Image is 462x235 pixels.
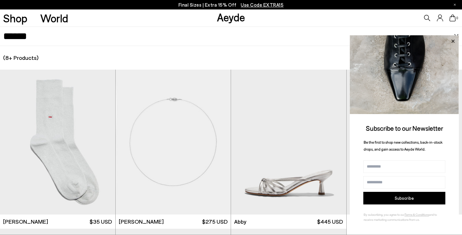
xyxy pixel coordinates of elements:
a: 0 [449,14,456,21]
img: close.svg [454,34,459,38]
img: Abby Leather Mules [231,70,346,215]
img: Stevie Palladium-Plated Chain Necklace [116,70,231,215]
span: Navigate to /collections/ss25-final-sizes [241,2,283,8]
span: 0 [456,16,459,20]
span: Be the first to shop new collections, back-in-stock drops, and gain access to Aeyde World. [364,140,443,152]
span: By subscribing, you agree to our [364,213,404,216]
img: ca3f721fb6ff708a270709c41d776025.jpg [350,35,459,114]
span: $445 USD [317,218,343,226]
a: Abby $445 USD [231,215,346,229]
a: Shop [3,13,27,24]
span: $35 USD [90,218,112,226]
span: [PERSON_NAME] [119,218,164,226]
span: Abby [234,218,246,226]
span: Subscribe to our Newsletter [366,124,443,132]
span: [PERSON_NAME] [3,218,48,226]
a: World [40,13,68,24]
a: Aeyde [217,10,245,24]
span: $275 USD [202,218,228,226]
a: Terms & Conditions [404,213,429,216]
a: [PERSON_NAME] $275 USD [116,215,231,229]
p: Final Sizes | Extra 15% Off [179,1,284,9]
button: Subscribe [363,192,445,204]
